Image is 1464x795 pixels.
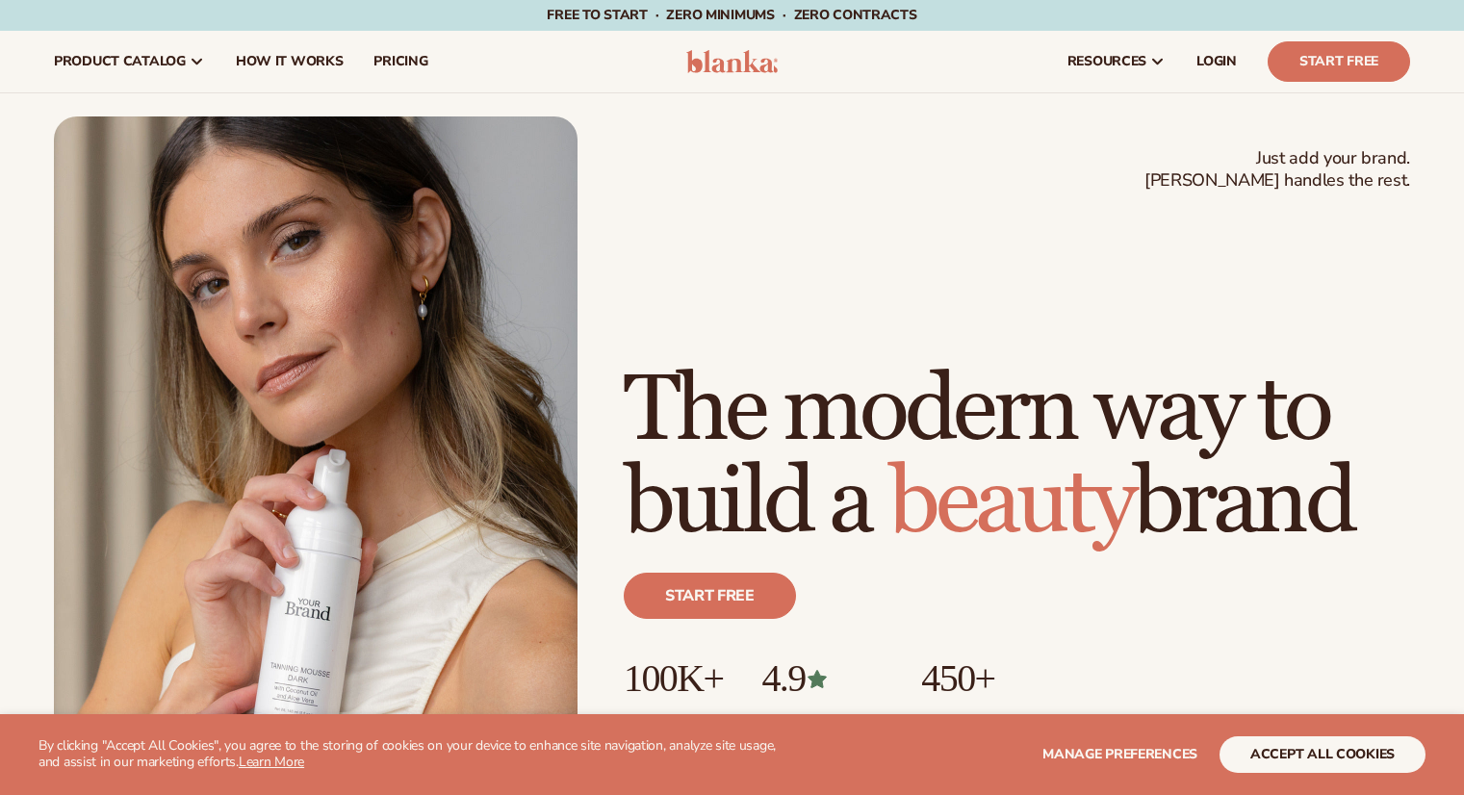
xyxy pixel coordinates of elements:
[39,738,798,771] p: By clicking "Accept All Cookies", you agree to the storing of cookies on your device to enhance s...
[1067,54,1146,69] span: resources
[1181,31,1252,92] a: LOGIN
[921,700,1066,731] p: High-quality products
[624,573,796,619] a: Start free
[1144,147,1410,192] span: Just add your brand. [PERSON_NAME] handles the rest.
[239,753,304,771] a: Learn More
[1042,736,1197,773] button: Manage preferences
[761,700,883,731] p: Over 400 reviews
[1220,736,1425,773] button: accept all cookies
[624,657,723,700] p: 100K+
[1268,41,1410,82] a: Start Free
[1196,54,1237,69] span: LOGIN
[54,54,186,69] span: product catalog
[236,54,344,69] span: How It Works
[39,31,220,92] a: product catalog
[888,447,1133,559] span: beauty
[921,657,1066,700] p: 450+
[624,365,1410,550] h1: The modern way to build a brand
[1052,31,1181,92] a: resources
[1042,745,1197,763] span: Manage preferences
[624,700,723,731] p: Brands built
[358,31,443,92] a: pricing
[686,50,778,73] img: logo
[373,54,427,69] span: pricing
[547,6,916,24] span: Free to start · ZERO minimums · ZERO contracts
[54,116,578,777] img: Female holding tanning mousse.
[761,657,883,700] p: 4.9
[220,31,359,92] a: How It Works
